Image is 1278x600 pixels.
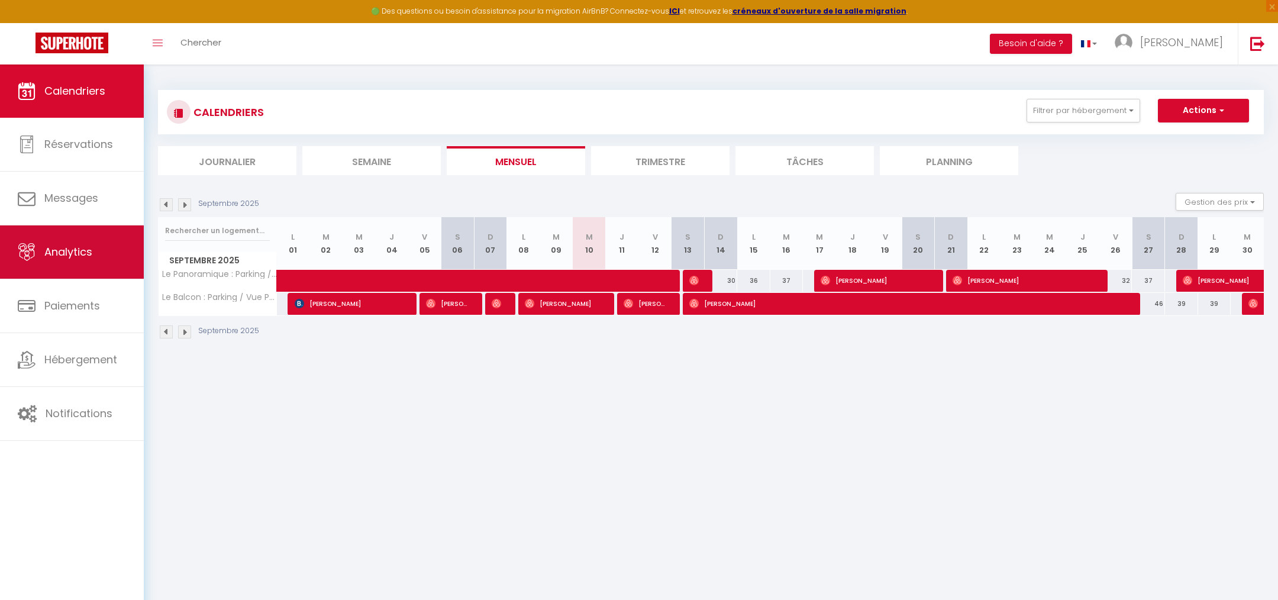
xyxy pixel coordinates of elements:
[735,146,874,175] li: Tâches
[356,231,363,243] abbr: M
[1146,231,1151,243] abbr: S
[619,231,624,243] abbr: J
[522,231,525,243] abbr: L
[880,146,1018,175] li: Planning
[426,292,470,315] span: [PERSON_NAME]
[1244,231,1251,243] abbr: M
[1132,270,1165,292] div: 37
[447,146,585,175] li: Mensuel
[44,244,92,259] span: Analytics
[455,231,460,243] abbr: S
[624,292,668,315] span: [PERSON_NAME]
[606,217,639,270] th: 11
[44,298,100,313] span: Paiements
[441,217,475,270] th: 06
[322,231,330,243] abbr: M
[1113,231,1118,243] abbr: V
[44,137,113,151] span: Réservations
[291,231,295,243] abbr: L
[836,217,869,270] th: 18
[935,217,968,270] th: 21
[685,231,690,243] abbr: S
[46,406,112,421] span: Notifications
[638,217,672,270] th: 12
[375,217,408,270] th: 04
[1080,231,1085,243] abbr: J
[1099,217,1132,270] th: 26
[44,83,105,98] span: Calendriers
[704,270,737,292] div: 30
[653,231,658,243] abbr: V
[1132,217,1165,270] th: 27
[44,191,98,205] span: Messages
[35,33,108,53] img: Super Booking
[1014,231,1021,243] abbr: M
[1001,217,1034,270] th: 23
[1158,99,1249,122] button: Actions
[1250,36,1265,51] img: logout
[492,292,503,315] span: [PERSON_NAME]
[967,217,1001,270] th: 22
[586,231,593,243] abbr: M
[180,36,221,49] span: Chercher
[389,231,394,243] abbr: J
[732,6,906,16] a: créneaux d'ouverture de la salle migration
[704,217,737,270] th: 14
[770,217,803,270] th: 16
[990,34,1072,54] button: Besoin d'aide ?
[295,292,405,315] span: [PERSON_NAME]
[1106,23,1238,64] a: ... [PERSON_NAME]
[1228,547,1269,591] iframe: Chat
[1176,193,1264,211] button: Gestion des prix
[982,231,986,243] abbr: L
[9,5,45,40] button: Ouvrir le widget de chat LiveChat
[525,292,602,315] span: [PERSON_NAME]
[540,217,573,270] th: 09
[277,217,310,270] th: 01
[752,231,756,243] abbr: L
[1212,231,1216,243] abbr: L
[1034,217,1067,270] th: 24
[672,217,705,270] th: 13
[669,6,680,16] a: ICI
[1066,217,1099,270] th: 25
[160,293,279,302] span: Le Balcon : Parking / Vue Panoramique / Fibre Wifi
[198,198,259,209] p: Septembre 2025
[158,146,296,175] li: Journalier
[160,270,279,279] span: Le Panoramique : Parking / Vue Seine / Fibre Wifi
[1165,217,1198,270] th: 28
[718,231,724,243] abbr: D
[343,217,376,270] th: 03
[44,352,117,367] span: Hébergement
[1115,34,1132,51] img: ...
[770,270,803,292] div: 37
[159,252,276,269] span: Septembre 2025
[1027,99,1140,122] button: Filtrer par hébergement
[1099,270,1132,292] div: 32
[553,231,560,243] abbr: M
[474,217,507,270] th: 07
[1198,217,1231,270] th: 29
[302,146,441,175] li: Semaine
[689,292,1131,315] span: [PERSON_NAME]
[573,217,606,270] th: 10
[1198,293,1231,315] div: 39
[1140,35,1223,50] span: [PERSON_NAME]
[191,99,264,125] h3: CALENDRIERS
[737,270,770,292] div: 36
[953,269,1096,292] span: [PERSON_NAME]
[165,220,270,241] input: Rechercher un logement...
[821,269,931,292] span: [PERSON_NAME]
[488,231,493,243] abbr: D
[869,217,902,270] th: 19
[689,269,701,292] span: [PERSON_NAME]
[309,217,343,270] th: 02
[850,231,855,243] abbr: J
[172,23,230,64] a: Chercher
[1046,231,1053,243] abbr: M
[408,217,441,270] th: 05
[507,217,540,270] th: 08
[1165,293,1198,315] div: 39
